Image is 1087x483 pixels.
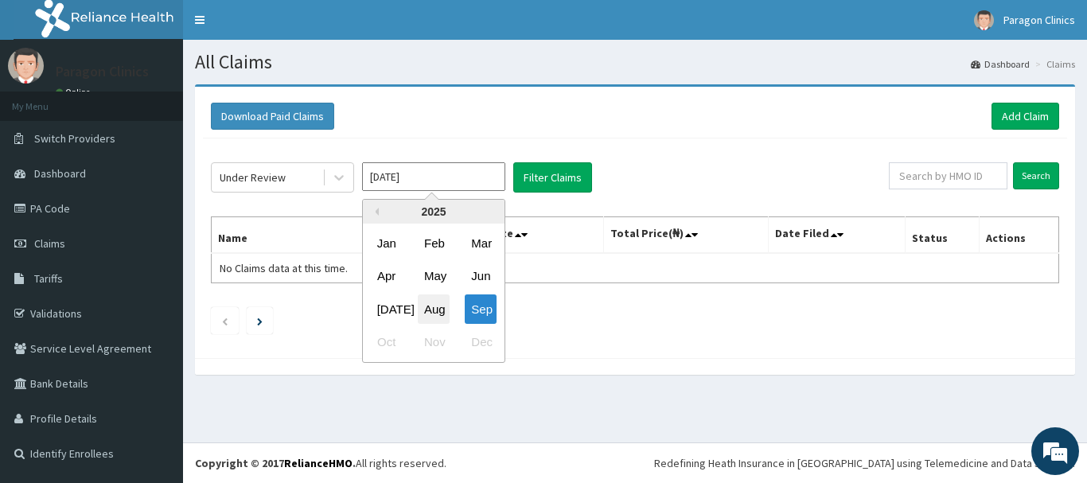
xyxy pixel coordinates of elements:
div: Minimize live chat window [261,8,299,46]
div: Chat with us now [83,89,267,110]
th: Date Filed [769,217,906,254]
input: Search [1013,162,1059,189]
div: Choose August 2025 [418,294,450,324]
button: Download Paid Claims [211,103,334,130]
span: Tariffs [34,271,63,286]
li: Claims [1031,57,1075,71]
img: User Image [974,10,994,30]
textarea: Type your message and hit 'Enter' [8,317,303,373]
span: Paragon Clinics [1003,13,1075,27]
strong: Copyright © 2017 . [195,456,356,470]
a: Add Claim [992,103,1059,130]
img: User Image [8,48,44,84]
span: Claims [34,236,65,251]
div: Redefining Heath Insurance in [GEOGRAPHIC_DATA] using Telemedicine and Data Science! [654,455,1075,471]
footer: All rights reserved. [183,442,1087,483]
div: Under Review [220,169,286,185]
span: Switch Providers [34,131,115,146]
p: Paragon Clinics [56,64,149,79]
input: Search by HMO ID [889,162,1007,189]
div: Choose April 2025 [371,262,403,291]
div: Choose June 2025 [465,262,497,291]
div: Choose March 2025 [465,228,497,258]
h1: All Claims [195,52,1075,72]
a: Online [56,87,94,98]
a: RelianceHMO [284,456,353,470]
a: Previous page [221,314,228,328]
img: d_794563401_company_1708531726252_794563401 [29,80,64,119]
div: Choose January 2025 [371,228,403,258]
th: Name [212,217,425,254]
button: Filter Claims [513,162,592,193]
input: Select Month and Year [362,162,505,191]
th: Total Price(₦) [603,217,769,254]
div: 2025 [363,200,505,224]
span: We're online! [92,142,220,302]
a: Next page [257,314,263,328]
div: month 2025-09 [363,227,505,359]
button: Previous Year [371,208,379,216]
div: Choose July 2025 [371,294,403,324]
a: Dashboard [971,57,1030,71]
th: Status [906,217,980,254]
div: Choose May 2025 [418,262,450,291]
span: No Claims data at this time. [220,261,348,275]
th: Actions [979,217,1058,254]
div: Choose February 2025 [418,228,450,258]
span: Dashboard [34,166,86,181]
div: Choose September 2025 [465,294,497,324]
